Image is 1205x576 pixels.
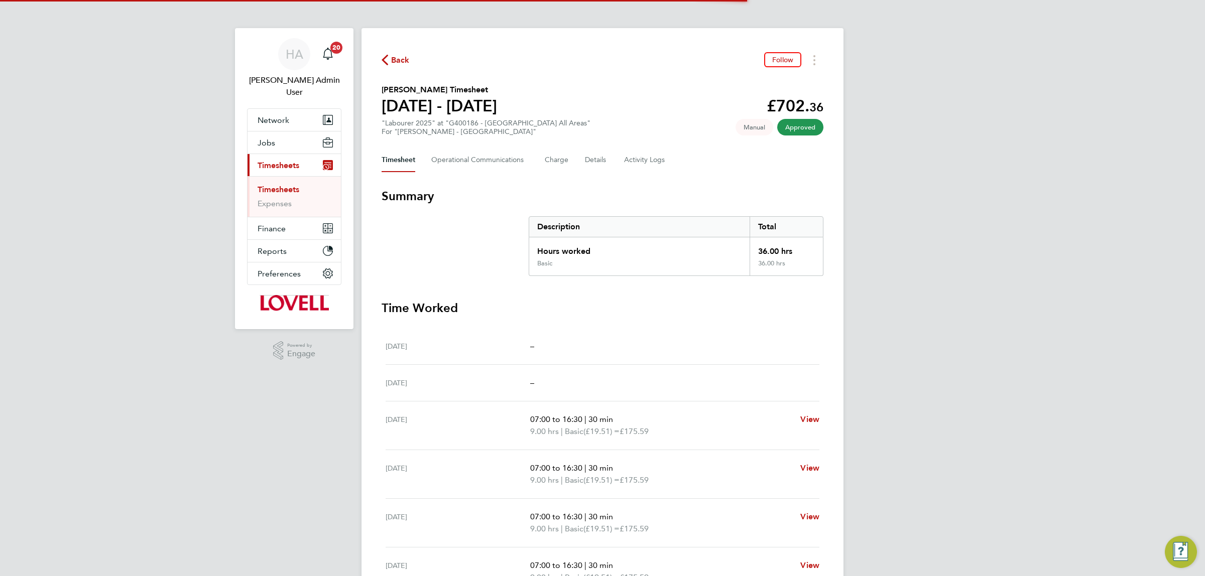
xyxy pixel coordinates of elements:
[529,217,750,237] div: Description
[800,559,819,571] a: View
[258,185,299,194] a: Timesheets
[529,216,823,276] div: Summary
[258,224,286,233] span: Finance
[620,475,649,485] span: £175.59
[800,462,819,474] a: View
[287,341,315,350] span: Powered by
[530,475,559,485] span: 9.00 hrs
[382,54,410,66] button: Back
[750,217,823,237] div: Total
[235,28,353,329] nav: Main navigation
[287,350,315,358] span: Engage
[584,512,586,521] span: |
[382,188,823,204] h3: Summary
[247,295,341,311] a: Go to home page
[248,109,341,131] button: Network
[777,119,823,135] span: This timesheet has been approved.
[318,38,338,70] a: 20
[561,524,563,533] span: |
[382,96,497,116] h1: [DATE] - [DATE]
[583,524,620,533] span: (£19.51) =
[260,295,328,311] img: lovell-logo-retina.png
[772,55,793,64] span: Follow
[809,100,823,114] span: 36
[258,161,299,170] span: Timesheets
[382,300,823,316] h3: Time Worked
[800,511,819,523] a: View
[248,131,341,154] button: Jobs
[431,148,529,172] button: Operational Communications
[247,38,341,98] a: HA[PERSON_NAME] Admin User
[248,154,341,176] button: Timesheets
[565,523,583,535] span: Basic
[386,511,530,535] div: [DATE]
[588,414,613,424] span: 30 min
[585,148,608,172] button: Details
[286,48,303,61] span: HA
[248,176,341,217] div: Timesheets
[584,414,586,424] span: |
[800,413,819,425] a: View
[588,463,613,473] span: 30 min
[530,512,582,521] span: 07:00 to 16:30
[750,259,823,275] div: 36.00 hrs
[382,84,497,96] h2: [PERSON_NAME] Timesheet
[620,524,649,533] span: £175.59
[386,462,530,486] div: [DATE]
[529,237,750,259] div: Hours worked
[530,426,559,436] span: 9.00 hrs
[537,259,552,267] div: Basic
[386,413,530,438] div: [DATE]
[258,246,287,256] span: Reports
[583,475,620,485] span: (£19.51) =
[382,148,415,172] button: Timesheet
[588,512,613,521] span: 30 min
[386,377,530,389] div: [DATE]
[258,138,275,148] span: Jobs
[800,414,819,424] span: View
[584,560,586,570] span: |
[530,378,534,387] span: –
[805,52,823,68] button: Timesheets Menu
[736,119,773,135] span: This timesheet was manually created.
[530,524,559,533] span: 9.00 hrs
[584,463,586,473] span: |
[583,426,620,436] span: (£19.51) =
[530,463,582,473] span: 07:00 to 16:30
[565,474,583,486] span: Basic
[565,425,583,438] span: Basic
[330,42,342,54] span: 20
[1165,536,1197,568] button: Engage Resource Center
[273,341,316,360] a: Powered byEngage
[530,341,534,351] span: –
[545,148,569,172] button: Charge
[247,74,341,98] span: Hays Admin User
[800,463,819,473] span: View
[767,96,823,115] app-decimal: £702.
[561,426,563,436] span: |
[588,560,613,570] span: 30 min
[248,240,341,262] button: Reports
[386,340,530,352] div: [DATE]
[561,475,563,485] span: |
[391,54,410,66] span: Back
[750,237,823,259] div: 36.00 hrs
[248,217,341,239] button: Finance
[382,127,590,136] div: For "[PERSON_NAME] - [GEOGRAPHIC_DATA]"
[624,148,666,172] button: Activity Logs
[800,560,819,570] span: View
[800,512,819,521] span: View
[258,269,301,278] span: Preferences
[764,52,801,67] button: Follow
[530,414,582,424] span: 07:00 to 16:30
[382,119,590,136] div: "Labourer 2025" at "G400186 - [GEOGRAPHIC_DATA] All Areas"
[620,426,649,436] span: £175.59
[258,115,289,125] span: Network
[248,262,341,284] button: Preferences
[258,199,292,208] a: Expenses
[530,560,582,570] span: 07:00 to 16:30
